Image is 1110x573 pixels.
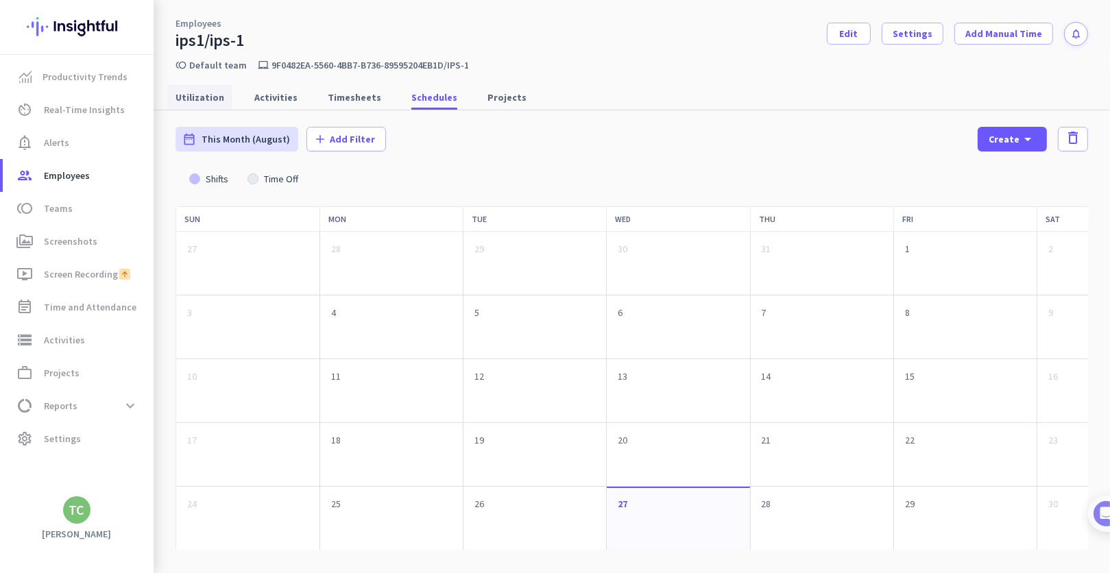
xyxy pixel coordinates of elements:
[469,492,601,515] a: August 26, 2025
[3,60,154,93] a: menu-itemProductivity Trends
[258,60,269,71] i: laptop_mac
[328,367,455,385] a: 11
[612,492,744,515] a: August 27, 2025
[176,30,244,51] div: ips1/ips-1
[328,90,381,104] span: Timesheets
[469,212,490,225] a: Tuesday
[176,295,319,359] td: August 3, 2025
[978,127,1047,151] button: Createarrow_drop_down
[118,393,143,418] button: expand_more
[3,93,154,126] a: av_timerReal-Time Insights
[463,487,607,550] td: August 26, 2025
[3,159,154,192] a: groupEmployees
[319,295,463,359] td: August 4, 2025
[756,365,888,388] a: August 14, 2025
[16,167,33,184] i: group
[900,492,1031,515] a: August 29, 2025
[182,428,314,452] a: August 17, 2025
[463,423,607,487] td: August 19, 2025
[16,233,33,249] i: perm_media
[184,304,311,321] a: 3
[44,233,97,249] span: Screenshots
[16,365,33,381] i: work_outline
[469,428,601,452] a: August 19, 2025
[607,487,750,550] td: August 27, 2025
[182,492,314,515] a: August 24, 2025
[16,200,33,217] i: toll
[176,359,319,423] td: August 10, 2025
[750,232,893,295] td: July 31, 2025
[319,423,463,487] td: August 18, 2025
[69,503,85,517] div: TC
[184,495,311,513] a: 24
[954,23,1053,45] button: Add Manual Time
[184,240,311,258] a: 27
[615,304,741,321] a: 6
[3,389,154,422] a: data_usageReportsexpand_more
[607,295,750,359] td: August 6, 2025
[893,232,1037,295] td: August 1, 2025
[182,237,314,260] a: July 27, 2025
[44,299,136,315] span: Time and Attendance
[759,304,885,321] a: 7
[902,304,1028,321] a: 8
[328,431,455,449] a: 18
[182,365,314,388] a: August 10, 2025
[272,59,469,71] p: 9f0482ea-5560-4bb7-b736-89595204eb1d/ips-1
[827,23,871,45] button: Edit
[189,59,247,71] a: Default team
[487,90,527,104] span: Projects
[750,295,893,359] td: August 7, 2025
[16,101,33,118] i: av_timer
[44,101,125,118] span: Real-Time Insights
[472,431,598,449] a: 19
[607,423,750,487] td: August 20, 2025
[759,367,885,385] a: 14
[16,398,33,414] i: data_usage
[756,237,888,260] a: July 31, 2025
[328,495,455,513] a: 25
[612,301,744,324] a: August 6, 2025
[319,487,463,550] td: August 25, 2025
[313,132,327,146] i: add
[756,492,888,515] a: August 28, 2025
[44,430,81,447] span: Settings
[612,428,744,452] a: August 20, 2025
[182,212,203,225] a: Sunday
[330,132,375,146] span: Add Filter
[612,237,744,260] a: July 30, 2025
[902,495,1028,513] a: 29
[989,132,1019,146] span: Create
[326,492,457,515] a: August 25, 2025
[3,126,154,159] a: notification_importantAlerts
[893,359,1037,423] td: August 15, 2025
[469,301,601,324] a: August 5, 2025
[965,27,1042,40] span: Add Manual Time
[258,174,304,184] div: Time Off
[612,212,634,225] a: Wednesday
[882,23,943,45] button: Settings
[254,90,298,104] span: Activities
[463,232,607,295] td: July 29, 2025
[840,27,858,40] span: Edit
[472,240,598,258] a: 29
[893,27,932,40] span: Settings
[615,431,741,449] a: 20
[44,167,90,184] span: Employees
[184,367,311,385] a: 10
[463,359,607,423] td: August 12, 2025
[319,232,463,295] td: July 28, 2025
[43,69,128,85] span: Productivity Trends
[1070,28,1082,40] i: notifications
[16,332,33,348] i: storage
[469,237,601,260] a: July 29, 2025
[893,423,1037,487] td: August 22, 2025
[176,60,186,71] i: toll
[411,90,457,104] span: Schedules
[3,422,154,455] a: settingsSettings
[16,266,33,282] i: ondemand_video
[615,367,741,385] a: 13
[756,212,778,225] a: Thursday
[472,367,598,385] a: 12
[1065,130,1081,146] i: delete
